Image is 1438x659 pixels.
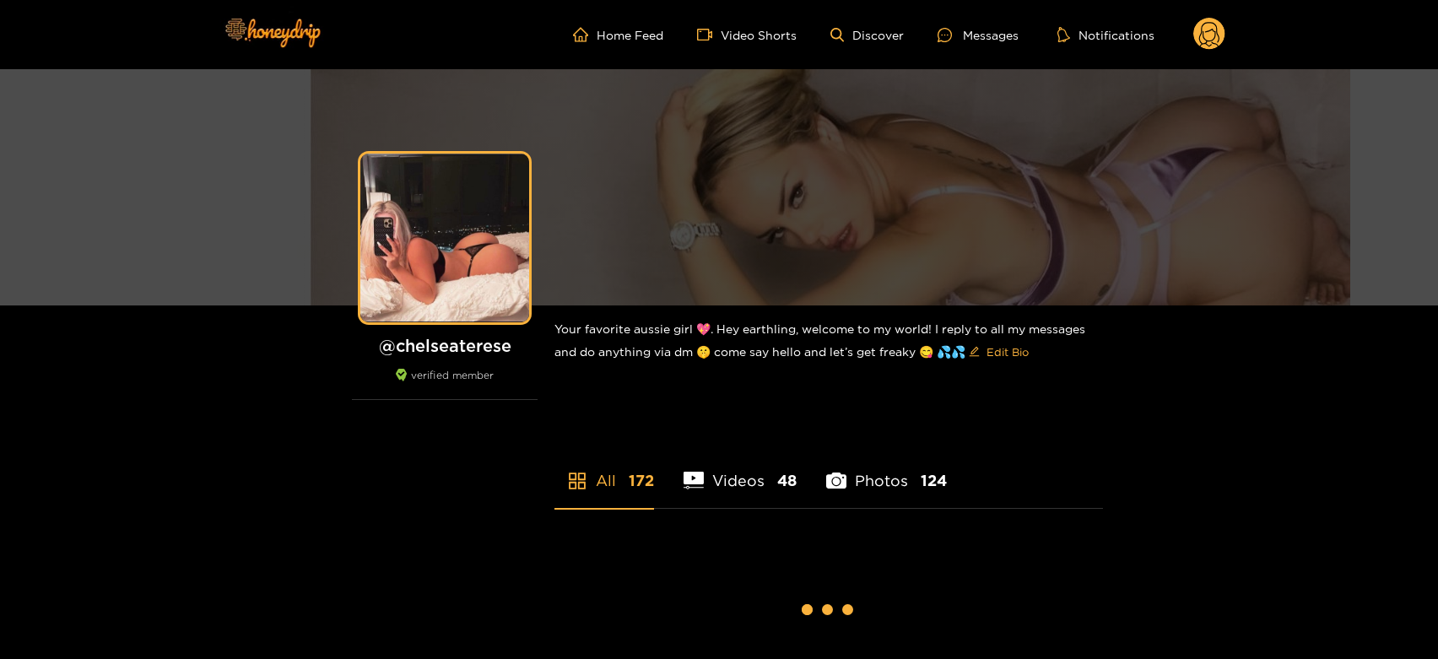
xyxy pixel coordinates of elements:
[554,305,1103,379] div: Your favorite aussie girl 💖. Hey earthling, welcome to my world! I reply to all my messages and d...
[573,27,663,42] a: Home Feed
[969,346,980,359] span: edit
[573,27,597,42] span: home
[987,343,1029,360] span: Edit Bio
[826,432,947,508] li: Photos
[1052,26,1160,43] button: Notifications
[554,432,654,508] li: All
[684,432,797,508] li: Videos
[697,27,797,42] a: Video Shorts
[697,27,721,42] span: video-camera
[921,470,947,491] span: 124
[352,335,538,356] h1: @ chelseaterese
[965,338,1032,365] button: editEdit Bio
[567,471,587,491] span: appstore
[629,470,654,491] span: 172
[830,28,904,42] a: Discover
[938,25,1019,45] div: Messages
[352,369,538,400] div: verified member
[777,470,797,491] span: 48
